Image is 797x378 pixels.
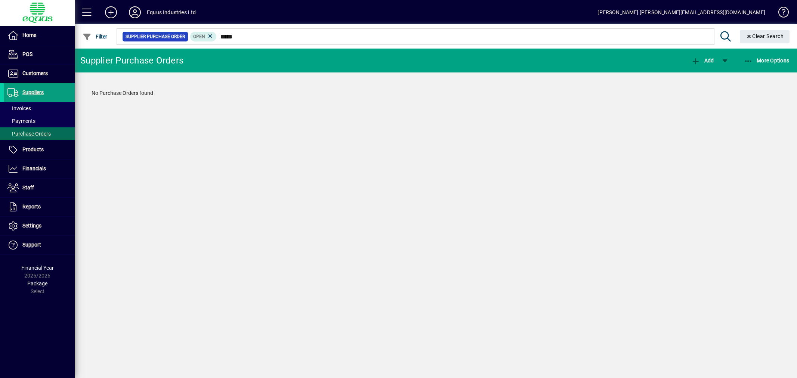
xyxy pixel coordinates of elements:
span: Invoices [7,105,31,111]
span: Financials [22,165,46,171]
a: Reports [4,198,75,216]
div: No Purchase Orders found [84,82,788,105]
button: Add [689,54,716,67]
div: Equus Industries Ltd [147,6,196,18]
span: Products [22,146,44,152]
a: Products [4,140,75,159]
div: [PERSON_NAME] [PERSON_NAME][EMAIL_ADDRESS][DOMAIN_NAME] [597,6,765,18]
span: Settings [22,223,41,229]
a: POS [4,45,75,64]
button: Profile [123,6,147,19]
a: Invoices [4,102,75,115]
a: Financials [4,159,75,178]
span: Reports [22,204,41,210]
a: Payments [4,115,75,127]
a: Settings [4,217,75,235]
a: Support [4,236,75,254]
a: Home [4,26,75,45]
span: Support [22,242,41,248]
a: Purchase Orders [4,127,75,140]
span: Open [193,34,205,39]
span: Payments [7,118,35,124]
button: Filter [81,30,109,43]
a: Customers [4,64,75,83]
span: Staff [22,185,34,190]
span: Suppliers [22,89,44,95]
span: POS [22,51,33,57]
button: More Options [742,54,791,67]
span: More Options [744,58,790,63]
span: Filter [83,34,108,40]
span: Customers [22,70,48,76]
span: Add [691,58,714,63]
span: Package [27,281,47,286]
span: Clear Search [746,33,784,39]
div: Supplier Purchase Orders [80,55,183,66]
span: Home [22,32,36,38]
button: Add [99,6,123,19]
span: Purchase Orders [7,131,51,137]
mat-chip: Completion Status: Open [190,32,217,41]
span: Supplier Purchase Order [126,33,185,40]
a: Staff [4,179,75,197]
span: Financial Year [21,265,54,271]
a: Knowledge Base [773,1,788,26]
button: Clear [740,30,790,43]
